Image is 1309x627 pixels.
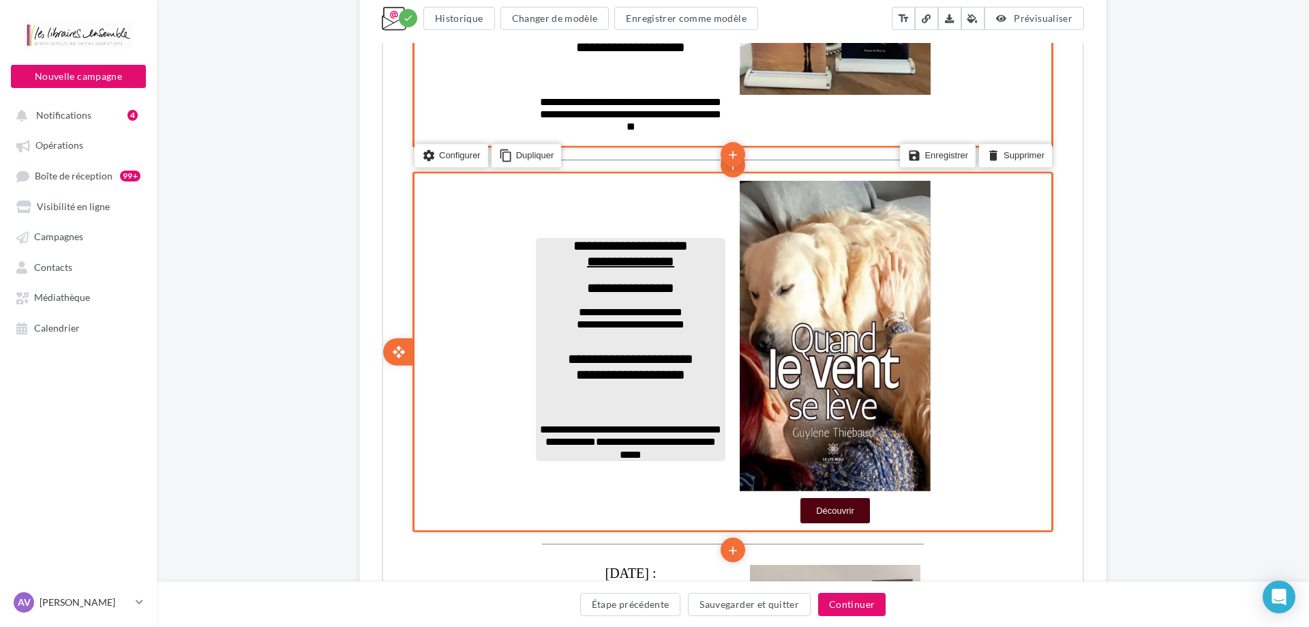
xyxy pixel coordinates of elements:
img: logo_librairie_reduit.jpg [181,42,519,267]
button: Notifications 4 [8,102,143,127]
a: Cliquez-ici [402,10,439,20]
button: Continuer [818,593,886,616]
a: Boîte de réception99+ [8,163,149,188]
span: Notifications [36,109,91,121]
a: AV [PERSON_NAME] [11,589,146,615]
button: text_fields [892,7,915,30]
span: Editions Balland [202,592,293,607]
a: Calendrier [8,315,149,340]
button: Enregistrer comme modèle [614,7,757,30]
u: Cliquez-ici [402,11,439,20]
span: Dédicaces de 17h00 à 18h30 [185,542,310,554]
a: Contacts [8,254,149,279]
a: Visibilité en ligne [8,194,149,218]
button: Historique [423,7,495,30]
span: Calendrier [34,322,80,334]
button: Sauvegarder et quitter [688,593,811,616]
span: [DATE] : [222,452,273,467]
i: check [403,13,413,23]
div: 4 [127,110,138,121]
span: Opérations [35,140,83,151]
span: Rencontres [260,327,440,363]
span: Médiathèque [34,292,90,304]
span: AV [18,596,31,609]
i: text_fields [897,12,909,25]
span: Boîte de réception [35,170,112,181]
span: Contacts [34,261,72,273]
span: Prévisualiser [1014,12,1072,24]
span: Conférence de 16h30 à 17h [187,530,307,542]
button: Changer de modèle [500,7,610,30]
a: Campagnes [8,224,149,248]
p: [PERSON_NAME] [40,596,130,609]
div: Modifications enregistrées [399,9,417,27]
button: Étape précédente [580,593,681,616]
u: [PERSON_NAME] [194,468,302,483]
a: Médiathèque [8,285,149,309]
span: Visibilité en ligne [37,201,110,212]
div: 99+ [120,171,140,181]
div: Open Intercom Messenger [1263,581,1295,613]
span: Campagnes [34,231,83,243]
button: Prévisualiser [984,7,1084,30]
span: 16h30 à 18h30 [200,504,291,519]
span: "Les chroniques Tadjikes" [176,576,319,591]
button: Nouvelle campagne [11,65,146,88]
a: Opérations [8,132,149,157]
